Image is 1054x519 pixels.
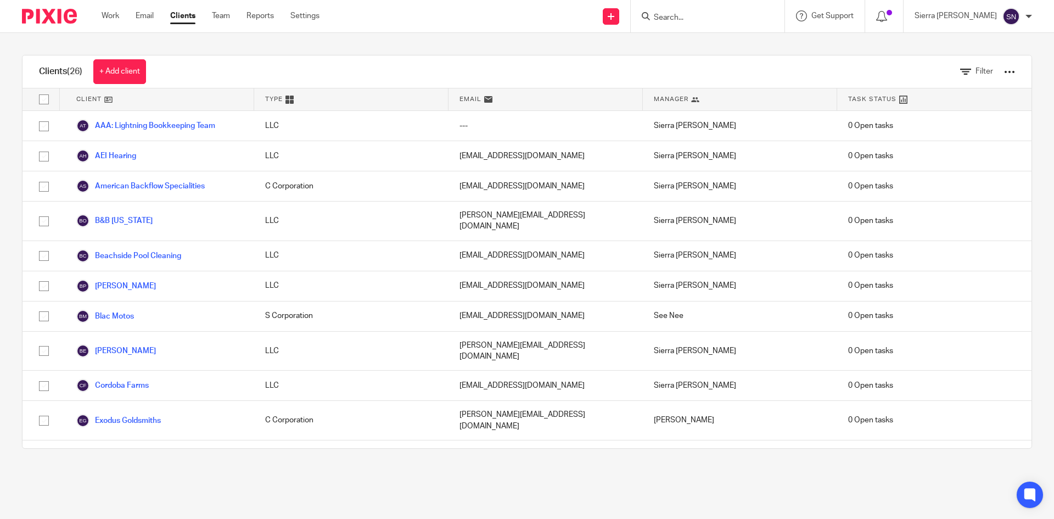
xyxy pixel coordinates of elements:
a: Exodus Goldsmiths [76,414,161,427]
h1: Clients [39,66,82,77]
img: svg%3E [76,344,89,358]
a: [PERSON_NAME] [76,344,156,358]
div: C Corporation [254,171,448,201]
a: Email [136,10,154,21]
span: 0 Open tasks [848,150,893,161]
span: 0 Open tasks [848,250,893,261]
div: [EMAIL_ADDRESS][DOMAIN_NAME] [448,440,643,470]
div: LLC [254,202,448,241]
span: 0 Open tasks [848,215,893,226]
div: --- [448,111,643,141]
a: + Add client [93,59,146,84]
a: [PERSON_NAME] [76,280,156,293]
img: svg%3E [76,180,89,193]
img: svg%3E [76,119,89,132]
a: AAA: Lightning Bookkeeping Team [76,119,215,132]
div: Sierra [PERSON_NAME] [643,271,837,301]
span: Type [265,94,283,104]
span: 0 Open tasks [848,310,893,321]
img: svg%3E [76,414,89,427]
img: svg%3E [76,379,89,392]
img: svg%3E [76,310,89,323]
div: See Nee [643,302,837,331]
div: Sierra [PERSON_NAME] [643,111,837,141]
img: svg%3E [76,249,89,263]
div: [PERSON_NAME] [643,440,837,470]
div: [PERSON_NAME][EMAIL_ADDRESS][DOMAIN_NAME] [448,202,643,241]
span: 0 Open tasks [848,415,893,426]
div: Sierra [PERSON_NAME] [643,371,837,400]
a: American Backflow Specialities [76,180,205,193]
div: LLC [254,241,448,271]
div: LLC [254,111,448,141]
div: Sierra [PERSON_NAME] [643,202,837,241]
img: svg%3E [76,214,89,227]
a: AEI Hearing [76,149,136,163]
span: 0 Open tasks [848,280,893,291]
input: Search [653,13,752,23]
img: Pixie [22,9,77,24]
img: svg%3E [1002,8,1020,25]
img: svg%3E [76,149,89,163]
div: Sierra [PERSON_NAME] [643,141,837,171]
a: Reports [246,10,274,21]
div: Sierra [PERSON_NAME] [643,332,837,371]
span: (26) [67,67,82,76]
a: Work [102,10,119,21]
input: Select all [33,89,54,110]
a: Cordoba Farms [76,379,149,392]
div: LLC [254,371,448,400]
a: Blac Motos [76,310,134,323]
a: Beachside Pool Cleaning [76,249,181,263]
a: B&B [US_STATE] [76,214,153,227]
span: Get Support [811,12,854,20]
span: Task Status [848,94,896,104]
div: LLC [254,141,448,171]
div: C Corporation [254,401,448,440]
span: Filter [975,68,993,75]
div: Sierra [PERSON_NAME] [643,241,837,271]
div: [EMAIL_ADDRESS][DOMAIN_NAME] [448,302,643,331]
div: [PERSON_NAME][EMAIL_ADDRESS][DOMAIN_NAME] [448,401,643,440]
span: Manager [654,94,688,104]
a: Team [212,10,230,21]
img: svg%3E [76,280,89,293]
span: 0 Open tasks [848,345,893,356]
span: 0 Open tasks [848,120,893,131]
div: Sierra [PERSON_NAME] [643,171,837,201]
div: [EMAIL_ADDRESS][DOMAIN_NAME] [448,371,643,400]
span: Client [76,94,102,104]
a: Clients [170,10,195,21]
div: [PERSON_NAME] [643,401,837,440]
div: LLC [254,271,448,301]
div: [EMAIL_ADDRESS][DOMAIN_NAME] [448,271,643,301]
div: [EMAIL_ADDRESS][DOMAIN_NAME] [448,171,643,201]
div: [EMAIL_ADDRESS][DOMAIN_NAME] [448,141,643,171]
div: [PERSON_NAME][EMAIL_ADDRESS][DOMAIN_NAME] [448,332,643,371]
div: [EMAIL_ADDRESS][DOMAIN_NAME] [448,241,643,271]
span: 0 Open tasks [848,380,893,391]
span: 0 Open tasks [848,181,893,192]
span: Email [459,94,481,104]
div: C Corporation [254,440,448,470]
a: Settings [290,10,319,21]
div: LLC [254,332,448,371]
p: Sierra [PERSON_NAME] [915,10,997,21]
div: S Corporation [254,302,448,331]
